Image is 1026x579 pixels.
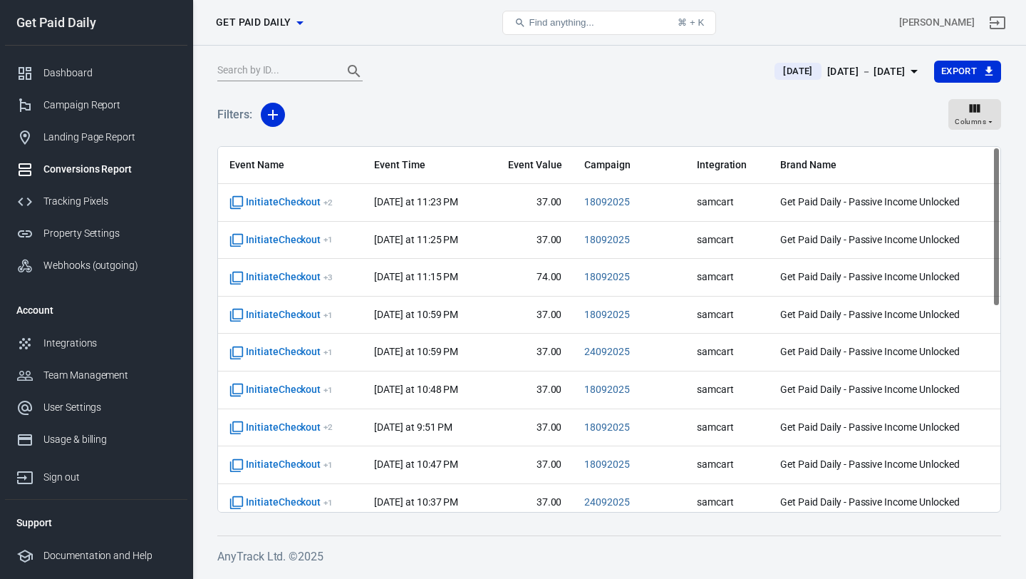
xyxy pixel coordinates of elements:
sup: + 1 [323,310,333,320]
span: Get Paid Daily - Passive Income Unlocked [780,421,980,435]
a: Campaign Report [5,89,187,121]
a: Sign out [5,456,187,493]
sup: + 1 [323,385,333,395]
span: Event Time [374,158,474,173]
div: Team Management [43,368,176,383]
span: Find anything... [529,17,594,28]
span: Get Paid Daily - Passive Income Unlocked [780,195,980,210]
a: 18092025 [584,309,630,320]
span: Get Paid Daily [216,14,291,31]
time: 2025-09-26T22:48:37+02:00 [374,384,458,395]
span: 18092025 [584,195,630,210]
span: Columns [955,116,986,128]
button: Export [934,61,1001,83]
time: 2025-09-26T23:25:19+02:00 [374,234,458,245]
a: Team Management [5,359,187,391]
span: samcart [697,496,757,510]
span: samcart [697,308,757,322]
div: Get Paid Daily [5,16,187,29]
time: 2025-09-26T22:47:32+02:00 [374,458,458,470]
a: Integrations [5,327,187,359]
div: Sign out [43,470,176,485]
span: 24092025 [584,345,630,359]
button: [DATE][DATE] － [DATE] [763,60,933,83]
a: Webhooks (outgoing) [5,250,187,282]
a: 18092025 [584,384,630,395]
div: User Settings [43,400,176,415]
sup: + 1 [323,460,333,470]
span: 18092025 [584,383,630,397]
span: Brand Name [780,158,980,173]
span: 18092025 [584,270,630,285]
button: Get Paid Daily [210,9,309,36]
time: 2025-09-26T22:59:16+02:00 [374,346,458,357]
span: Get Paid Daily - Passive Income Unlocked [780,458,980,472]
span: [DATE] [777,64,818,78]
a: 18092025 [584,196,630,207]
span: samcart [697,345,757,359]
a: Tracking Pixels [5,185,187,217]
button: Search [337,54,371,88]
span: samcart [697,195,757,210]
div: Property Settings [43,226,176,241]
time: 2025-09-26T23:15:34+02:00 [374,271,458,282]
span: InitiateCheckout [229,496,333,510]
h6: AnyTrack Ltd. © 2025 [217,548,1001,565]
sup: + 1 [323,347,333,357]
time: 2025-09-26T23:23:48+02:00 [374,196,458,207]
span: 74.00 [497,270,561,285]
div: Tracking Pixels [43,194,176,209]
span: InitiateCheckout [229,383,333,397]
input: Search by ID... [217,62,331,81]
span: 37.00 [497,496,561,510]
span: InitiateCheckout [229,421,333,435]
span: InitiateCheckout [229,233,333,247]
div: scrollable content [218,147,1000,512]
span: samcart [697,270,757,285]
time: 2025-09-26T22:37:12+02:00 [374,496,458,508]
a: 24092025 [584,496,630,508]
div: ⌘ + K [678,17,704,28]
span: InitiateCheckout [229,195,333,210]
sup: + 2 [323,422,333,432]
span: Campaign [584,158,673,173]
a: User Settings [5,391,187,424]
a: Landing Page Report [5,121,187,153]
div: Campaign Report [43,98,176,113]
span: Get Paid Daily - Passive Income Unlocked [780,496,980,510]
span: 37.00 [497,421,561,435]
span: 18092025 [584,308,630,322]
span: 18092025 [584,421,630,435]
a: 18092025 [584,271,630,282]
span: samcart [697,383,757,397]
span: Get Paid Daily - Passive Income Unlocked [780,383,980,397]
span: samcart [697,233,757,247]
sup: + 3 [323,272,333,282]
div: Conversions Report [43,162,176,177]
sup: + 2 [323,198,333,207]
div: Landing Page Report [43,130,176,145]
a: Sign out [980,6,1015,40]
a: 24092025 [584,346,630,357]
span: 37.00 [497,345,561,359]
a: 18092025 [584,458,630,470]
sup: + 1 [323,498,333,508]
span: 18092025 [584,458,630,472]
span: InitiateCheckout [229,308,333,322]
time: 2025-09-26T21:51:04+02:00 [374,421,452,433]
div: Integrations [43,336,176,351]
span: 37.00 [497,458,561,472]
div: Usage & billing [43,432,176,447]
span: 37.00 [497,233,561,247]
a: Dashboard [5,57,187,89]
a: Conversions Report [5,153,187,185]
div: [DATE] － [DATE] [827,63,906,81]
sup: + 1 [323,235,333,245]
a: Property Settings [5,217,187,250]
span: Get Paid Daily - Passive Income Unlocked [780,270,980,285]
span: 18092025 [584,233,630,247]
time: 2025-09-26T22:59:29+02:00 [374,309,458,320]
span: 37.00 [497,195,561,210]
span: 37.00 [497,308,561,322]
span: Get Paid Daily - Passive Income Unlocked [780,233,980,247]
